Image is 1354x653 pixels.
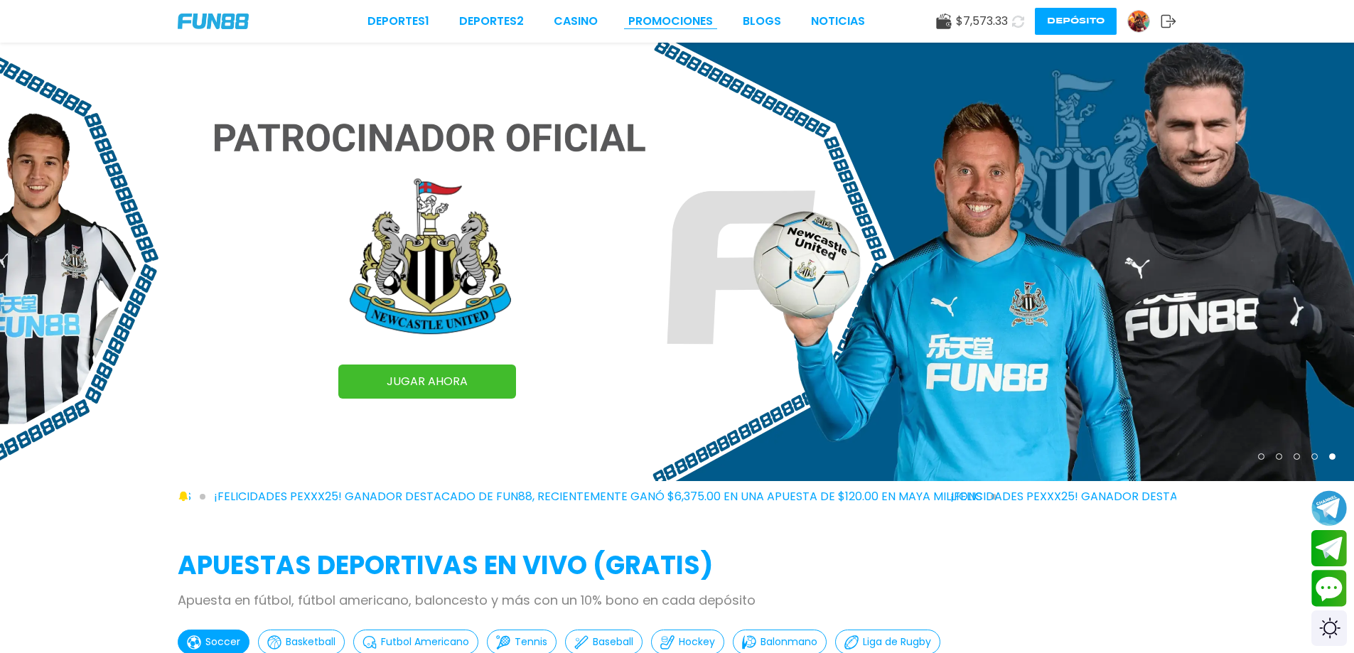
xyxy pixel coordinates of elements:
span: ¡FELICIDADES pexxx25! GANADOR DESTACADO DE FUN88, RECIENTEMENTE GANÓ $6,375.00 EN UNA APUESTA DE ... [214,488,996,505]
a: Promociones [628,13,713,30]
a: NOTICIAS [811,13,865,30]
p: Baseball [593,635,633,649]
a: Avatar [1127,10,1161,33]
p: Hockey [679,635,715,649]
a: Deportes1 [367,13,429,30]
a: JUGAR AHORA [338,365,516,399]
p: Soccer [205,635,240,649]
p: Tennis [515,635,547,649]
div: Switch theme [1311,610,1347,646]
a: CASINO [554,13,598,30]
span: $ 7,573.33 [956,13,1008,30]
p: Balonmano [761,635,817,649]
button: Contact customer service [1311,570,1347,607]
p: Apuesta en fútbol, fútbol americano, baloncesto y más con un 10% bono en cada depósito [178,590,1176,610]
h2: APUESTAS DEPORTIVAS EN VIVO (gratis) [178,546,1176,585]
img: Avatar [1128,11,1149,32]
p: Futbol Americano [381,635,469,649]
button: Join telegram [1311,530,1347,567]
img: Company Logo [178,14,249,29]
button: Join telegram channel [1311,490,1347,527]
button: Depósito [1035,8,1117,35]
a: BLOGS [743,13,781,30]
p: Liga de Rugby [863,635,931,649]
a: Deportes2 [459,13,524,30]
p: Basketball [286,635,335,649]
